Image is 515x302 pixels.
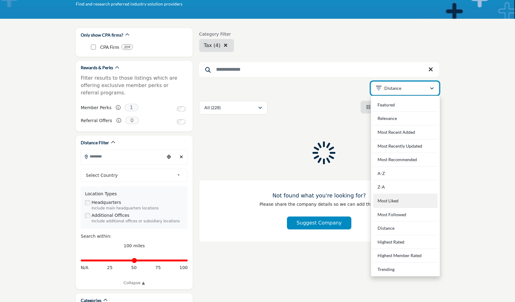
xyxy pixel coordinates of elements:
[81,115,112,126] label: Referral Offers
[361,101,401,113] li: Card View
[91,45,96,50] input: CPA Firm checkbox
[177,119,186,124] input: Switch to Referral Offers
[373,208,438,222] div: Most Followed
[86,172,175,179] span: Select Country
[81,32,123,38] h2: Only show CPA firms?
[76,1,182,7] p: Find and research preferred industry solution providers
[92,212,129,219] label: Additional Offices
[204,105,221,111] p: All (228)
[373,125,438,139] div: Most Recent Added
[296,220,341,226] span: Suggest Company
[373,180,438,194] div: Z-A
[204,42,220,48] span: Tax (4)
[81,233,188,240] div: Search within:
[373,194,438,208] div: Most Liked
[373,235,438,249] div: Highest Rated
[373,249,438,263] div: Highest Member Rated
[177,106,186,111] input: Switch to Member Perks
[373,98,438,112] div: Featured
[124,243,145,248] span: 100 miles
[373,139,438,153] div: Most Recently Updated
[85,191,183,197] div: Location Types
[81,264,88,271] span: N/A
[287,217,351,229] button: Suggest Company
[199,62,439,77] input: Search Keyword
[92,206,183,211] div: Include main headquarters locations
[373,153,438,167] div: Most Recommended
[373,167,438,181] div: A-Z
[121,44,133,50] div: 209 Results For CPA Firm
[373,112,438,125] div: Relevance
[81,74,188,97] p: Filter results to those listings which are offering exclusive member perks or referral programs.
[81,65,113,71] h2: Rewards & Perks
[384,85,401,91] p: Distance
[371,81,439,95] button: Distance
[81,140,109,146] h2: Distance Filter
[373,263,438,274] div: Trending
[92,199,121,206] label: Headquarters
[125,117,139,124] span: 0
[199,32,234,37] h6: Category Filter
[131,264,137,271] span: 50
[81,150,164,162] input: Search Location
[164,150,174,164] div: Choose your current location
[92,219,183,224] div: Include additional offices or subsidiary locations
[212,193,427,199] h3: Not found what you're looking for?
[124,45,130,49] b: 209
[199,101,268,114] button: All (228)
[125,104,138,111] span: 1
[81,280,188,286] a: Collapse ▲
[107,264,112,271] span: 25
[366,105,396,109] a: View Card
[100,44,119,51] p: CPA Firm: CPA Firm
[155,264,161,271] span: 75
[81,102,112,113] label: Member Perks
[260,202,379,207] span: Please share the company details so we can add them:
[179,264,188,271] span: 100
[373,221,438,235] div: Distance
[177,150,186,164] div: Clear search location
